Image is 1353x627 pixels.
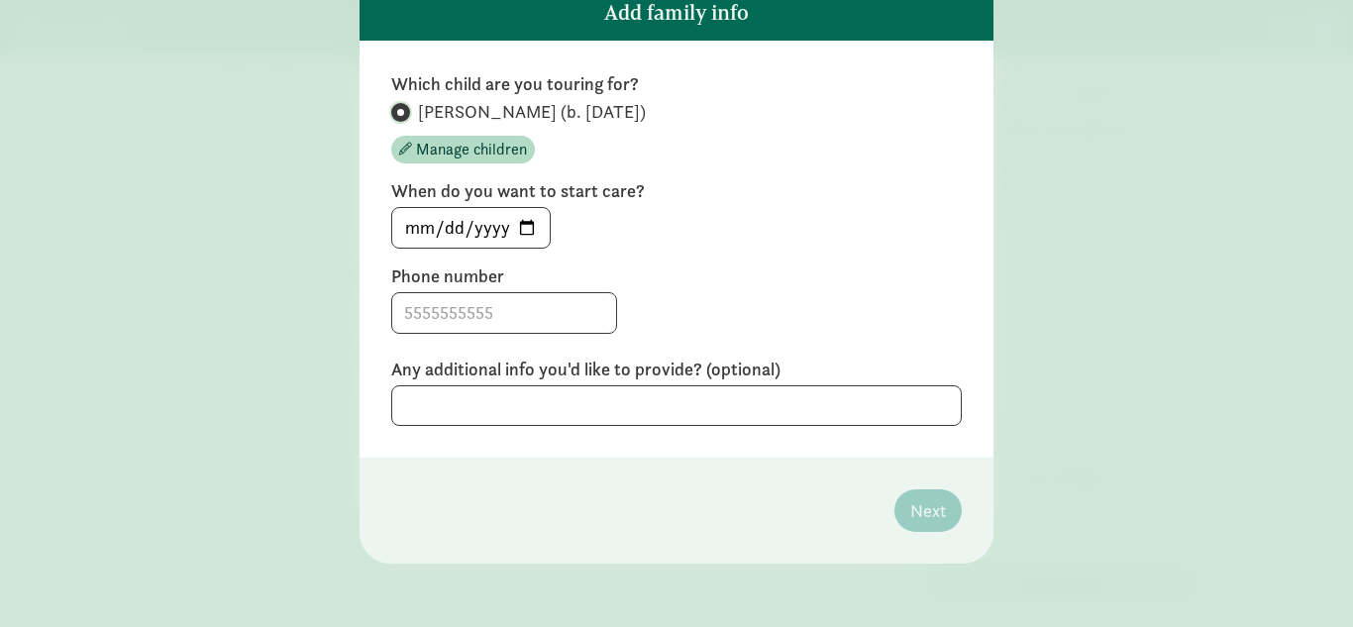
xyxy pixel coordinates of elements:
button: Next [894,489,962,532]
button: Manage children [391,136,535,163]
span: Next [910,497,946,524]
span: Manage children [416,138,527,161]
label: Any additional info you'd like to provide? (optional) [391,358,962,381]
input: 5555555555 [392,293,616,333]
label: When do you want to start care? [391,179,962,203]
label: Which child are you touring for? [391,72,962,96]
span: [PERSON_NAME] (b. [DATE]) [418,100,646,124]
h5: Add family info [604,1,749,25]
label: Phone number [391,264,962,288]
